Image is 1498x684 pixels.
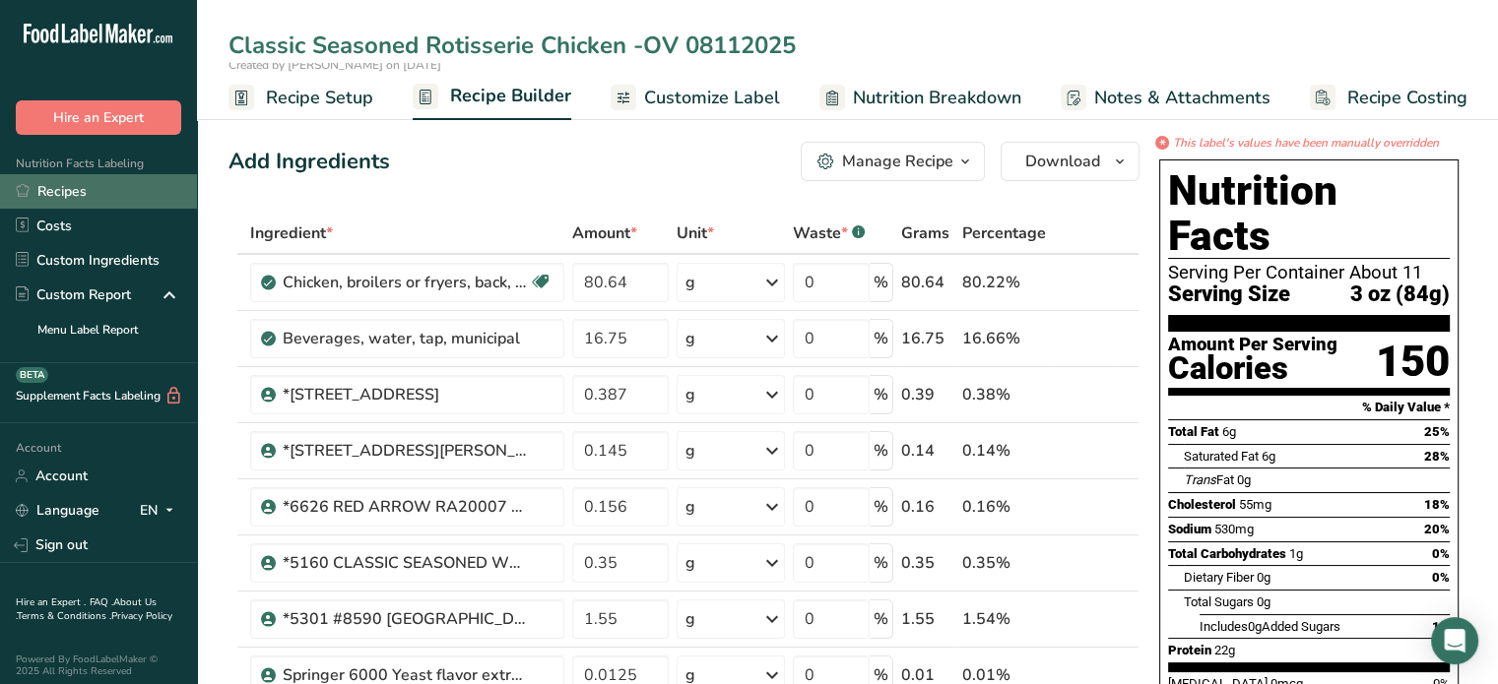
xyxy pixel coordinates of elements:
[1168,263,1450,282] div: Serving Per Container About 11
[17,609,111,623] a: Terms & Conditions .
[962,327,1046,350] div: 16.66%
[962,607,1046,631] div: 1.54%
[793,221,865,245] div: Waste
[1168,522,1211,536] span: Sodium
[1061,76,1270,120] a: Notes & Attachments
[1001,142,1140,181] button: Download
[901,383,954,406] div: 0.39
[1025,150,1100,173] span: Download
[901,271,954,294] div: 80.64
[1184,449,1259,464] span: Saturated Fat
[283,271,529,294] div: Chicken, broilers or fryers, back, meat and skin, raw
[283,439,529,463] div: *[STREET_ADDRESS][PERSON_NAME] OSR2 Liquid
[1310,76,1467,120] a: Recipe Costing
[962,551,1046,575] div: 0.35%
[283,607,529,631] div: *5301 #8590 [GEOGRAPHIC_DATA] WOG INJECT
[1168,336,1337,354] div: Amount Per Serving
[1168,643,1211,657] span: Protein
[901,607,954,631] div: 1.55
[962,271,1046,294] div: 80.22%
[1184,570,1254,585] span: Dietary Fiber
[1184,472,1216,487] i: Trans
[644,85,780,111] span: Customize Label
[685,551,695,575] div: g
[685,271,695,294] div: g
[1347,85,1467,111] span: Recipe Costing
[611,76,780,120] a: Customize Label
[1376,336,1450,388] div: 150
[413,74,571,121] a: Recipe Builder
[228,57,441,73] span: Created by [PERSON_NAME] on [DATE]
[1289,546,1303,561] span: 1g
[1239,497,1271,512] span: 55mg
[1184,594,1254,609] span: Total Sugars
[685,439,695,463] div: g
[283,327,529,350] div: Beverages, water, tap, municipal
[1350,282,1450,307] span: 3 oz (84g)
[1214,522,1254,536] span: 530mg
[450,83,571,109] span: Recipe Builder
[901,551,954,575] div: 0.35
[962,495,1046,519] div: 0.16%
[853,85,1021,111] span: Nutrition Breakdown
[901,495,954,519] div: 0.16
[1424,522,1450,536] span: 20%
[1222,424,1236,439] span: 6g
[801,142,985,181] button: Manage Recipe
[1184,472,1234,487] span: Fat
[1173,134,1439,152] i: This label's values have been manually overridden
[283,495,529,519] div: *6626 RED ARROW RA20007 5GL
[1214,643,1235,657] span: 22g
[819,76,1021,120] a: Nutrition Breakdown
[572,221,637,245] span: Amount
[16,493,99,528] a: Language
[1168,396,1450,419] section: % Daily Value *
[901,327,954,350] div: 16.75
[1200,619,1340,634] span: Includes Added Sugars
[140,499,181,523] div: EN
[685,607,695,631] div: g
[228,76,373,120] a: Recipe Setup
[1237,472,1251,487] span: 0g
[1424,497,1450,512] span: 18%
[1168,354,1337,383] div: Calories
[1168,546,1286,561] span: Total Carbohydrates
[1262,449,1275,464] span: 6g
[1248,619,1262,634] span: 0g
[1424,449,1450,464] span: 28%
[283,383,529,406] div: *[STREET_ADDRESS]
[1168,282,1290,307] span: Serving Size
[901,221,949,245] span: Grams
[901,439,954,463] div: 0.14
[1168,168,1450,259] h1: Nutrition Facts
[685,383,695,406] div: g
[962,221,1046,245] span: Percentage
[685,327,695,350] div: g
[677,221,714,245] span: Unit
[962,439,1046,463] div: 0.14%
[1424,424,1450,439] span: 25%
[1257,594,1270,609] span: 0g
[1168,497,1236,512] span: Cholesterol
[962,383,1046,406] div: 0.38%
[250,221,333,245] span: Ingredient
[1257,570,1270,585] span: 0g
[842,150,953,173] div: Manage Recipe
[1094,85,1270,111] span: Notes & Attachments
[16,367,48,383] div: BETA
[1432,546,1450,561] span: 0%
[685,495,695,519] div: g
[90,595,113,609] a: FAQ .
[283,551,529,575] div: *5160 CLASSIC SEASONED WOG RUB 8622
[16,595,86,609] a: Hire an Expert .
[16,100,181,135] button: Hire an Expert
[1431,617,1478,664] div: Open Intercom Messenger
[1168,424,1219,439] span: Total Fat
[16,595,157,623] a: About Us .
[266,85,373,111] span: Recipe Setup
[1432,570,1450,585] span: 0%
[16,653,181,677] div: Powered By FoodLabelMaker © 2025 All Rights Reserved
[228,146,390,178] div: Add Ingredients
[16,284,131,305] div: Custom Report
[111,609,172,623] a: Privacy Policy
